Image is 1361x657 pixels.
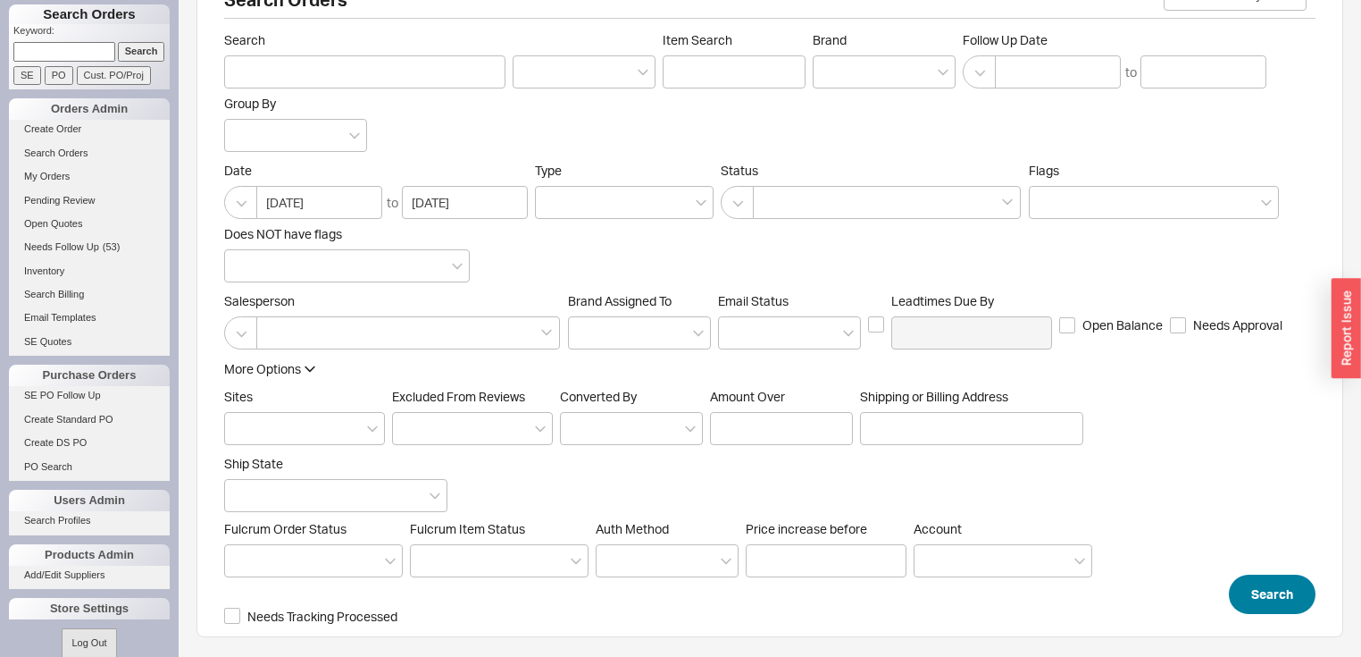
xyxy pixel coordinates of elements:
button: More Options [224,360,315,378]
input: Search [224,55,505,88]
span: Fulcrum Item Status [410,521,525,536]
input: Needs Tracking Processed [224,608,240,624]
div: Store Settings [9,598,170,619]
input: Type [545,192,557,213]
input: Brand [822,62,835,82]
input: Item Search [663,55,806,88]
div: to [387,194,398,212]
a: Create Standard PO [9,410,170,429]
span: Needs Follow Up [24,241,99,252]
div: Orders Admin [9,98,170,120]
a: SE Quotes [9,333,170,351]
button: Search [1229,575,1315,614]
span: Amount Over [710,389,853,405]
a: Inventory [9,262,170,281]
h1: Search Orders [9,4,170,24]
input: PO [45,66,73,85]
input: Fulcrum Order Status [234,551,246,571]
span: Does NOT have flags [224,226,342,241]
span: Fulcrum Order Status [224,521,347,536]
div: Purchase Orders [9,365,170,386]
div: to [1125,63,1137,81]
a: Add/Edit Suppliers [9,566,170,585]
a: Search Billing [9,285,170,304]
a: Search Profiles [9,511,170,530]
span: Excluded From Reviews [392,389,525,404]
span: Follow Up Date [963,32,1266,48]
span: Converted By [560,389,637,404]
input: Amount Over [710,412,853,445]
span: ( 53 ) [103,241,121,252]
span: Em ​ ail Status [718,293,789,308]
svg: open menu [693,330,704,337]
span: Flags [1029,163,1059,178]
a: Create DS PO [9,434,170,452]
div: Users Admin [9,490,170,511]
a: My Orders [9,167,170,186]
span: Needs Tracking Processed [247,608,397,626]
span: Sites [224,389,253,404]
a: Create Order [9,120,170,139]
input: SE [13,66,41,85]
span: Type [535,163,562,178]
svg: open menu [638,69,648,76]
a: Open Quotes [9,215,170,233]
span: Leadtimes Due By [891,293,1052,309]
input: Flags [1039,192,1051,213]
span: Brand Assigned To [568,293,672,308]
span: Group By [224,96,276,111]
span: Account [914,521,962,536]
span: Item Search [663,32,806,48]
svg: open menu [349,132,360,139]
input: Shipping or Billing Address [860,412,1083,445]
a: PO Search [9,458,170,476]
input: Sites [234,418,246,439]
div: Products Admin [9,544,170,566]
div: More Options [224,360,301,378]
span: Needs Approval [1193,316,1282,334]
svg: open menu [685,425,696,433]
input: Does NOT have flags [234,256,246,276]
input: Needs Approval [1170,317,1186,333]
input: Ship State [234,485,246,506]
span: Date [224,163,528,179]
svg: open menu [535,425,546,433]
span: Ship State [224,456,283,471]
span: Shipping or Billing Address [860,389,1083,405]
input: Fulcrum Item Status [420,551,432,571]
a: Needs Follow Up(53) [9,238,170,257]
a: SE PO Follow Up [9,386,170,405]
span: Search [1251,584,1293,605]
span: Pending Review [24,195,96,206]
input: Search [118,42,165,61]
span: Salesperson [224,293,561,309]
svg: open menu [1074,558,1085,565]
input: Open Balance [1059,317,1075,333]
input: Cust. PO/Proj [77,66,151,85]
p: Keyword: [13,24,170,42]
span: Brand [813,32,847,47]
input: Auth Method [605,551,618,571]
span: Price increase before [746,521,906,537]
span: Search [224,32,505,48]
span: Auth Method [596,521,669,536]
svg: open menu [843,330,854,337]
span: Open Balance [1082,316,1163,334]
a: Search Orders [9,144,170,163]
a: Email Templates [9,308,170,327]
span: Status [721,163,1022,179]
a: Pending Review [9,191,170,210]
